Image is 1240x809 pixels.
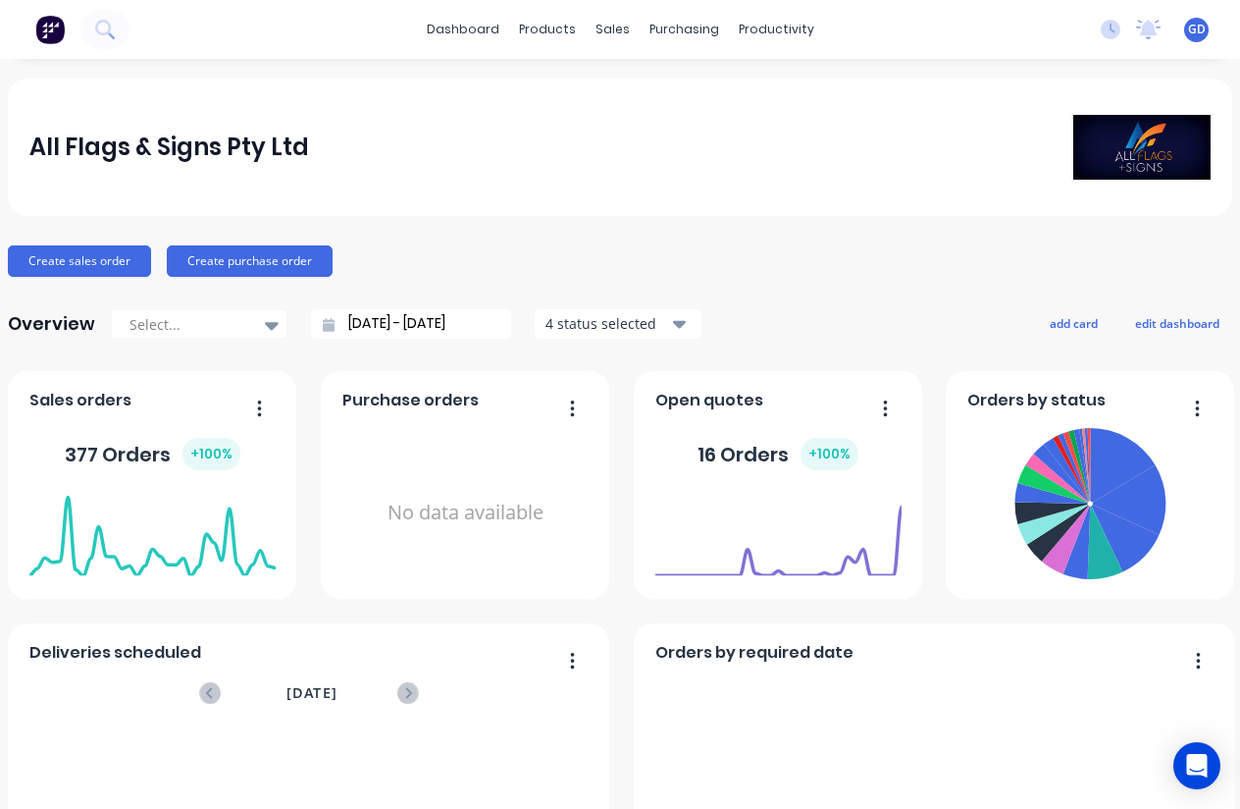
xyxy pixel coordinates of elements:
[655,389,763,412] span: Open quotes
[8,304,95,344] div: Overview
[586,15,640,44] div: sales
[29,389,131,412] span: Sales orders
[535,309,701,339] button: 4 status selected
[167,245,333,277] button: Create purchase order
[65,438,240,470] div: 377 Orders
[342,389,479,412] span: Purchase orders
[8,245,151,277] button: Create sales order
[182,438,240,470] div: + 100 %
[697,438,858,470] div: 16 Orders
[1037,310,1111,336] button: add card
[417,15,509,44] a: dashboard
[35,15,65,44] img: Factory
[545,313,669,334] div: 4 status selected
[29,128,309,167] div: All Flags & Signs Pty Ltd
[729,15,824,44] div: productivity
[1188,21,1206,38] span: GD
[1122,310,1232,336] button: edit dashboard
[1073,115,1211,180] img: All Flags & Signs Pty Ltd
[286,682,337,704] span: [DATE]
[342,420,589,606] div: No data available
[640,15,729,44] div: purchasing
[509,15,586,44] div: products
[801,438,858,470] div: + 100 %
[1173,742,1220,789] div: Open Intercom Messenger
[967,389,1106,412] span: Orders by status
